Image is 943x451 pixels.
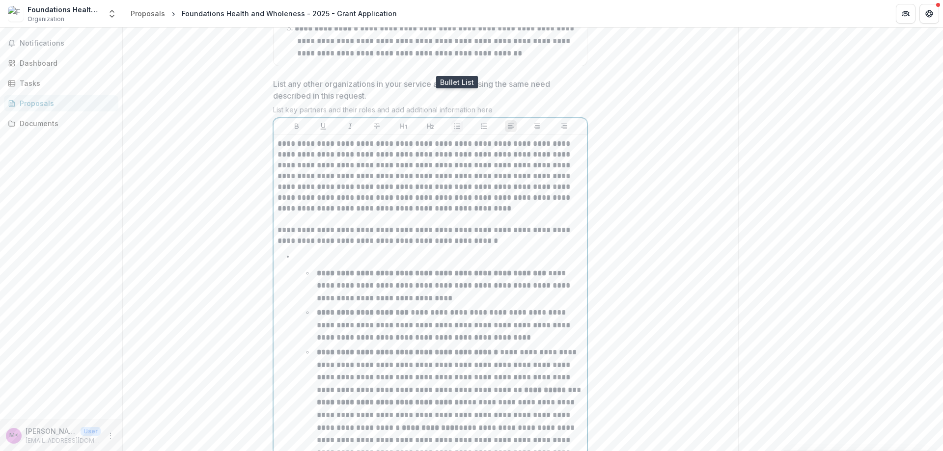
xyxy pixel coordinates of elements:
[371,120,383,132] button: Strike
[20,39,114,48] span: Notifications
[20,58,111,68] div: Dashboard
[344,120,356,132] button: Italicize
[182,8,397,19] div: Foundations Health and Wholeness - 2025 - Grant Application
[127,6,169,21] a: Proposals
[26,426,77,436] p: [PERSON_NAME] <[EMAIL_ADDRESS][DOMAIN_NAME]>
[478,120,490,132] button: Ordered List
[81,427,101,436] p: User
[896,4,915,24] button: Partners
[4,75,118,91] a: Tasks
[291,120,303,132] button: Bold
[4,95,118,111] a: Proposals
[4,55,118,71] a: Dashboard
[20,98,111,108] div: Proposals
[398,120,410,132] button: Heading 1
[127,6,401,21] nav: breadcrumb
[4,115,118,132] a: Documents
[28,15,64,24] span: Organization
[273,106,587,118] div: List key partners and their roles and add additional information here
[4,35,118,51] button: Notifications
[317,120,329,132] button: Underline
[105,4,119,24] button: Open entity switcher
[131,8,165,19] div: Proposals
[20,118,111,129] div: Documents
[8,6,24,22] img: Foundations Health and Wholeness
[26,436,101,445] p: [EMAIL_ADDRESS][DOMAIN_NAME]
[558,120,570,132] button: Align Right
[919,4,939,24] button: Get Help
[9,432,19,439] div: Maggie Finch <mfinch@wearefoundations.org>
[20,78,111,88] div: Tasks
[105,430,116,442] button: More
[273,78,582,102] p: List any other organizations in your service area addressing the same need described in this requ...
[28,4,101,15] div: Foundations Health and Wholeness
[451,120,463,132] button: Bullet List
[424,120,436,132] button: Heading 2
[505,120,517,132] button: Align Left
[531,120,543,132] button: Align Center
